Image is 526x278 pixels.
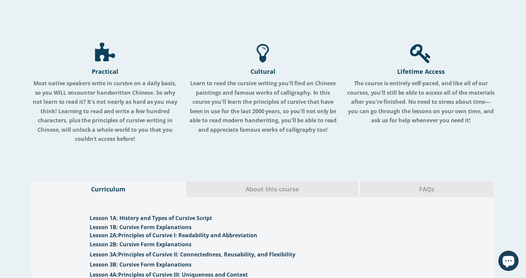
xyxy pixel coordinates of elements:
div: Rocket [257,42,269,64]
span: Lesson 3B: Cursive Form Explanations [90,261,192,268]
span: Principles of Cursive II: Connectedness, Reusability, and Flexibility [90,251,295,258]
span: Lesson 2B: Cursive Form Explanations [90,241,192,248]
span: Lesson 2A: [90,231,118,239]
span: Lesson 1A: History and Types of Cursive Script [90,214,212,222]
h4: Lifetime Access [347,67,495,75]
span: FAQs [365,185,489,194]
strong: Learn to read the cursive writing you'll find on Chinese paintings and famous works of calligraph... [189,80,337,133]
h4: Practical [31,67,179,75]
div: Rocket [410,42,432,64]
strong: The course is entirely self-paced, and like all of our courses, you'll still be able to access al... [347,80,494,124]
span: Lesson 3A: [90,251,118,258]
h4: Cultural [189,67,337,75]
inbox-online-store-chat: Shopify online store chat [496,251,521,273]
span: Lesson 1B: Cursive Form Explanations [90,223,192,231]
div: Rocket [95,42,115,64]
span: Principles of Cursive I: Readability and Abbreviation [90,231,257,239]
span: Most native speakers write in cursive on a daily basis, so you WILL encounter handwritten Chinese... [33,80,177,143]
span: Curriculum [36,185,179,194]
span: About this course [191,185,353,194]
